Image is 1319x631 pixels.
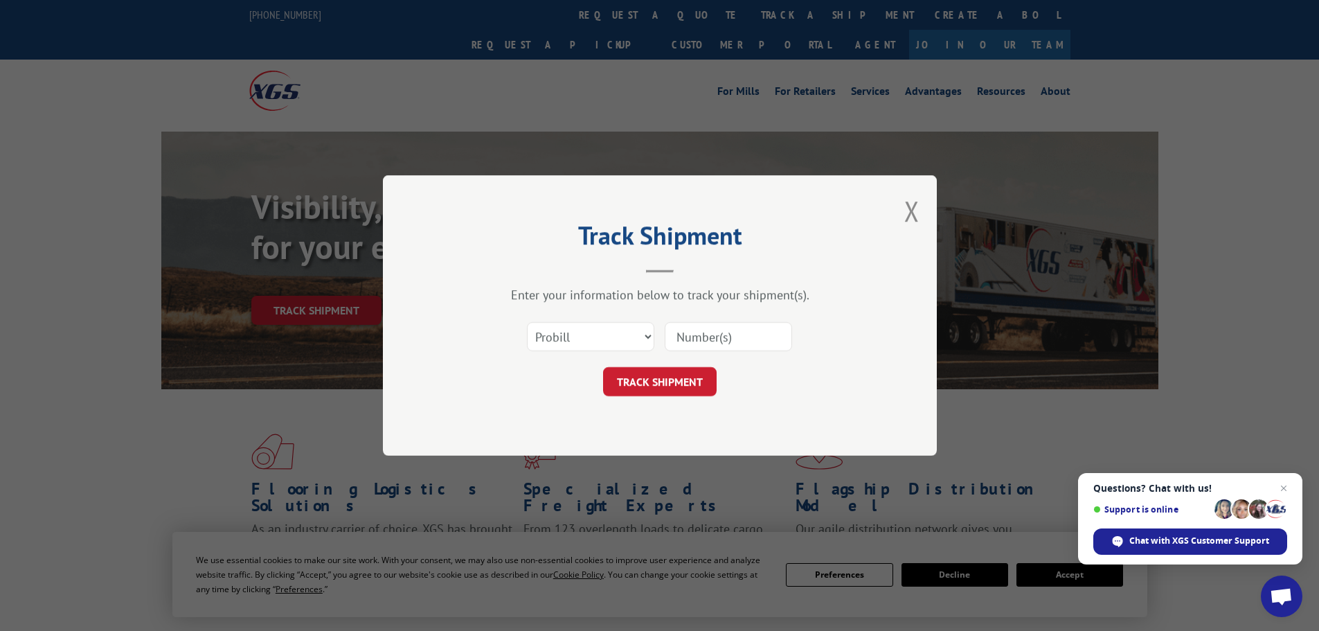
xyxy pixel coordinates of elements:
[665,322,792,351] input: Number(s)
[603,367,717,396] button: TRACK SHIPMENT
[1093,528,1287,555] div: Chat with XGS Customer Support
[1129,535,1269,547] span: Chat with XGS Customer Support
[904,193,919,229] button: Close modal
[1261,576,1302,617] div: Open chat
[452,226,868,252] h2: Track Shipment
[452,287,868,303] div: Enter your information below to track your shipment(s).
[1275,480,1292,497] span: Close chat
[1093,483,1287,494] span: Questions? Chat with us!
[1093,504,1210,515] span: Support is online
